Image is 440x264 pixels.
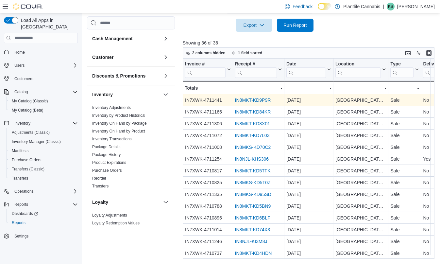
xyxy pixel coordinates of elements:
[12,232,31,240] a: Settings
[12,211,38,216] span: Dashboards
[12,88,30,96] button: Catalog
[286,155,331,163] div: [DATE]
[12,201,31,208] button: Reports
[92,168,122,173] span: Purchase Orders
[92,199,161,205] button: Loyalty
[335,238,386,246] div: [GEOGRAPHIC_DATA] - [GEOGRAPHIC_DATA]
[92,105,131,110] span: Inventory Adjustments
[235,216,270,221] a: IN8MKT-KD6BLF
[390,202,419,210] div: Sale
[229,49,265,57] button: 1 field sorted
[235,239,267,244] a: IN8NJL-KI3M8J
[12,201,78,208] span: Reports
[335,144,386,151] div: [GEOGRAPHIC_DATA] - [GEOGRAPHIC_DATA]
[9,106,78,114] span: My Catalog (Beta)
[9,138,78,146] span: Inventory Manager (Classic)
[286,120,331,128] div: [DATE]
[185,250,231,257] div: IN7XWK-4710737
[7,209,80,218] a: Dashboards
[9,174,31,182] a: Transfers
[286,238,331,246] div: [DATE]
[162,91,170,98] button: Inventory
[87,104,175,193] div: Inventory
[286,202,331,210] div: [DATE]
[235,84,282,92] div: -
[335,179,386,187] div: [GEOGRAPHIC_DATA] - [GEOGRAPHIC_DATA]
[162,72,170,80] button: Discounts & Promotions
[235,145,271,150] a: IN8MKS-KD70C2
[390,132,419,140] div: Sale
[185,144,231,151] div: IN7XWK-4711008
[390,61,419,78] button: Type
[162,35,170,43] button: Cash Management
[235,251,272,256] a: IN8MKT-KD4HDN
[9,156,78,164] span: Purchase Orders
[7,106,80,115] button: My Catalog (Beta)
[92,54,113,61] h3: Customer
[92,129,145,133] a: Inventory On Hand by Product
[92,213,127,218] span: Loyalty Adjustments
[12,148,28,153] span: Manifests
[235,204,271,209] a: IN8MKT-KD5BN9
[185,97,231,104] div: IN7XWK-4711441
[7,128,80,137] button: Adjustments (Classic)
[12,119,33,127] button: Inventory
[92,152,121,157] a: Package History
[390,179,419,187] div: Sale
[183,40,437,46] p: Showing 36 of 36
[335,132,386,140] div: [GEOGRAPHIC_DATA] - [GEOGRAPHIC_DATA]
[390,61,414,78] div: Type
[87,211,175,230] div: Loyalty
[12,187,78,195] span: Operations
[92,160,126,165] span: Product Expirations
[335,202,386,210] div: [GEOGRAPHIC_DATA] - [GEOGRAPHIC_DATA]
[9,147,78,155] span: Manifests
[9,165,47,173] a: Transfers (Classic)
[235,61,277,67] div: Receipt #
[9,219,78,227] span: Reports
[235,157,269,162] a: IN8NJL-KHS306
[12,119,78,127] span: Inventory
[390,84,419,92] div: -
[92,184,109,189] span: Transfers
[12,62,78,69] span: Users
[12,48,78,56] span: Home
[12,108,43,113] span: My Catalog (Beta)
[92,220,140,226] span: Loyalty Redemption Values
[286,167,331,175] div: [DATE]
[383,3,384,10] p: |
[335,61,386,78] button: Location
[7,97,80,106] button: My Catalog (Classic)
[390,108,419,116] div: Sale
[92,121,147,126] a: Inventory On Hand by Package
[92,176,106,181] a: Reorder
[286,191,331,199] div: [DATE]
[390,238,419,246] div: Sale
[185,155,231,163] div: IN7XWK-4711254
[9,97,51,105] a: My Catalog (Classic)
[9,174,78,182] span: Transfers
[286,132,331,140] div: [DATE]
[12,176,28,181] span: Transfers
[92,144,121,150] span: Package Details
[235,192,271,197] a: IN8MKS-KD95SD
[192,50,226,56] span: 2 columns hidden
[92,113,145,118] a: Inventory by Product Historical
[343,3,380,10] p: Plantlife Cannabis
[286,250,331,257] div: [DATE]
[185,132,231,140] div: IN7XWK-4711072
[92,54,161,61] button: Customer
[277,19,313,32] button: Run Report
[335,250,386,257] div: [GEOGRAPHIC_DATA] - [GEOGRAPHIC_DATA]
[388,3,393,10] span: KS
[390,191,419,199] div: Sale
[12,130,50,135] span: Adjustments (Classic)
[425,49,433,57] button: Enter fullscreen
[12,139,61,144] span: Inventory Manager (Classic)
[390,226,419,234] div: Sale
[183,49,228,57] button: 2 columns hidden
[185,179,231,187] div: IN7XWK-4710825
[235,61,282,78] button: Receipt #
[185,120,231,128] div: IN7XWK-4711306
